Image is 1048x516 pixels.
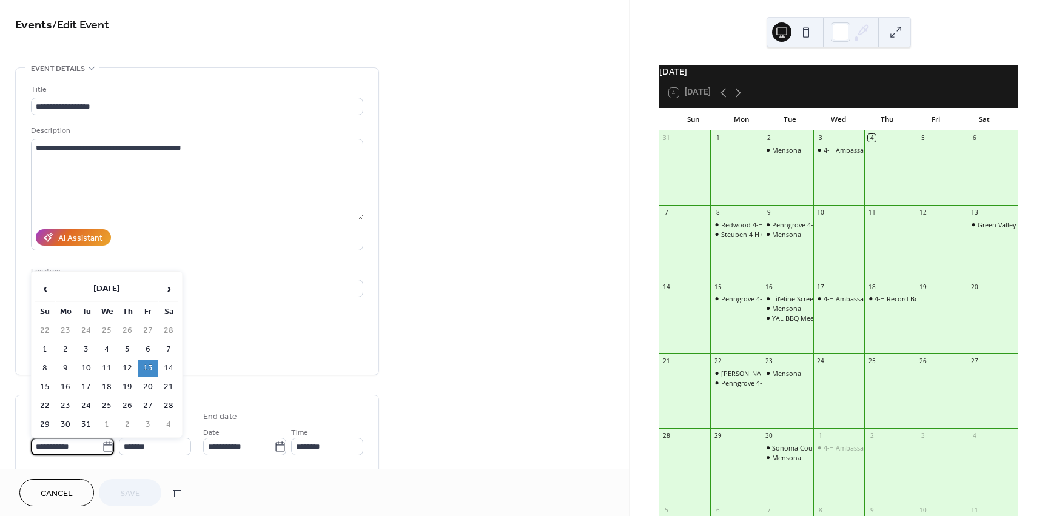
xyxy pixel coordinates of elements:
div: 11 [970,506,979,514]
div: 4-H Ambassador Meeting [813,146,865,155]
th: Mo [56,303,75,321]
td: 4 [159,416,178,434]
div: 31 [662,134,671,142]
div: 4-H Record Book Scoring & Evaluations [875,294,996,303]
div: Sat [960,108,1009,131]
div: 10 [919,506,927,514]
span: Date [203,426,220,439]
div: Penngrove 4-H Legos [721,378,787,387]
div: Penngrove 4-H Club Meeting [772,220,861,229]
div: Mensona [762,146,813,155]
td: 24 [76,322,96,340]
div: 4-H Ambassador Meeting [824,294,902,303]
td: 12 [118,360,137,377]
td: 9 [56,360,75,377]
td: 3 [76,341,96,358]
div: Wed [815,108,863,131]
div: Redwood 4-H Club Meeting [710,220,762,229]
div: 3 [816,134,825,142]
div: Sun [669,108,717,131]
span: / Edit Event [52,13,109,37]
div: Mon [717,108,766,131]
div: 21 [662,357,671,366]
div: 11 [868,208,876,216]
div: 1 [714,134,722,142]
div: 20 [970,283,979,291]
th: Sa [159,303,178,321]
div: Penngrove 4-[PERSON_NAME] [721,294,814,303]
td: 31 [76,416,96,434]
th: Th [118,303,137,321]
div: 5 [919,134,927,142]
div: 2 [765,134,773,142]
div: Mensona [772,453,801,462]
div: [PERSON_NAME] 4-H Sheep [721,369,807,378]
div: 8 [714,208,722,216]
td: 27 [138,322,158,340]
td: 18 [97,378,116,396]
td: 19 [118,378,137,396]
div: 18 [868,283,876,291]
div: End date [203,410,237,423]
div: Redwood 4-H Club Meeting [721,220,807,229]
td: 11 [97,360,116,377]
td: 4 [97,341,116,358]
th: [DATE] [56,276,158,302]
div: 15 [714,283,722,291]
td: 20 [138,378,158,396]
td: 14 [159,360,178,377]
td: 2 [56,341,75,358]
a: Events [15,13,52,37]
div: 26 [919,357,927,366]
div: 4 [970,431,979,440]
div: [DATE] [659,65,1018,78]
div: 9 [868,506,876,514]
div: Lifeline Screening [762,294,813,303]
td: 22 [35,397,55,415]
div: Green Valley 4-H Project Meetings [967,220,1018,229]
span: Time [291,426,308,439]
td: 26 [118,322,137,340]
div: 4-H Ambassador Meeting [813,443,865,452]
td: 21 [159,378,178,396]
button: Cancel [19,479,94,506]
div: Mensona [762,304,813,313]
div: Mensona [772,230,801,239]
div: Thu [863,108,912,131]
div: 12 [919,208,927,216]
span: Cancel [41,488,73,500]
th: Tu [76,303,96,321]
div: 4-H Ambassador Meeting [824,443,902,452]
div: Mensona [762,453,813,462]
td: 7 [159,341,178,358]
td: 27 [138,397,158,415]
td: 2 [118,416,137,434]
div: 7 [662,208,671,216]
td: 5 [118,341,137,358]
div: YAL BBQ Meeting [772,313,826,323]
div: Description [31,124,361,137]
div: 19 [919,283,927,291]
td: 6 [138,341,158,358]
div: 30 [765,431,773,440]
div: Sonoma County 4-H Volunteer Orientation [762,443,813,452]
div: Steuben 4-H Club Meeting [721,230,803,239]
div: Sonoma County 4-H Volunteer Orientation [772,443,904,452]
div: 4-H Record Book Scoring & Evaluations [864,294,916,303]
div: Mensona [772,304,801,313]
td: 28 [159,397,178,415]
span: ‹ [36,276,54,301]
div: 5 [662,506,671,514]
div: Tue [766,108,815,131]
div: YAL BBQ Meeting [762,313,813,323]
div: 6 [970,134,979,142]
td: 24 [76,397,96,415]
div: 6 [714,506,722,514]
td: 26 [118,397,137,415]
div: 2 [868,431,876,440]
div: Penngrove 4-H Legos [710,378,762,387]
div: 1 [816,431,825,440]
div: 22 [714,357,722,366]
div: 27 [970,357,979,366]
div: 9 [765,208,773,216]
